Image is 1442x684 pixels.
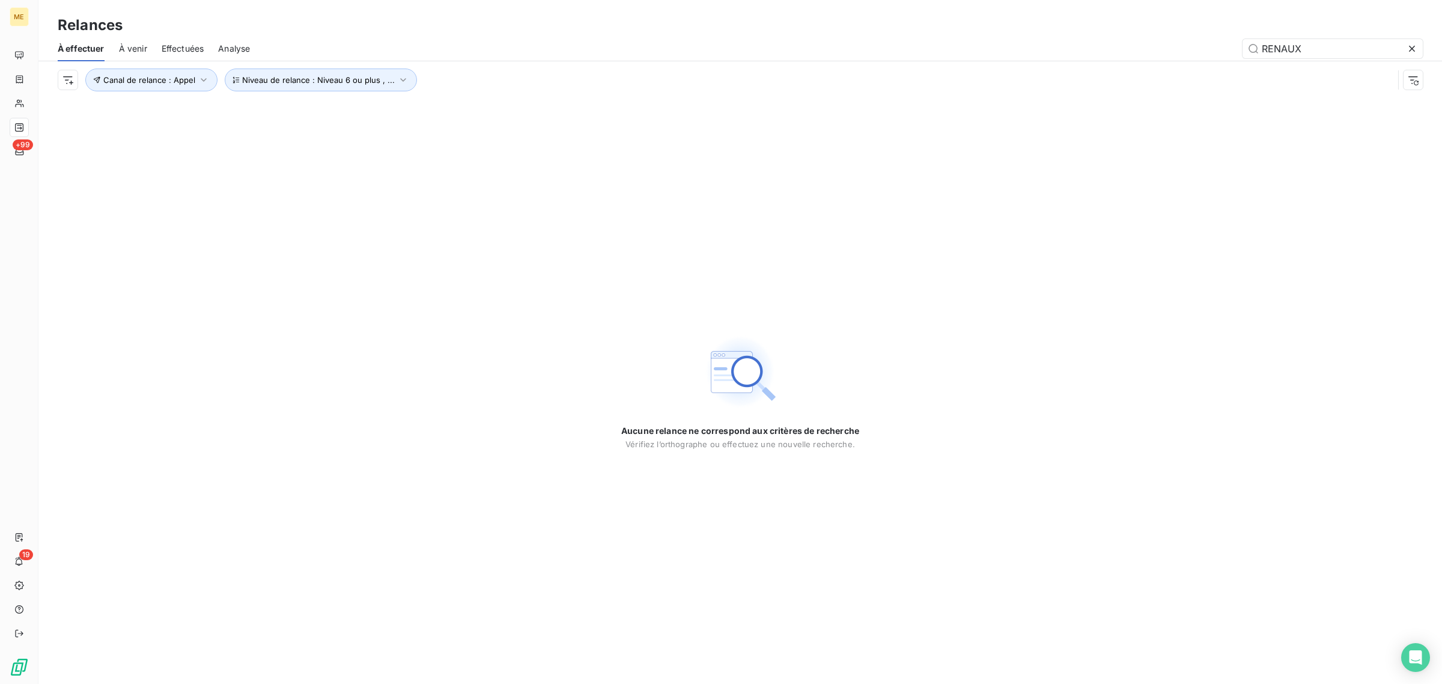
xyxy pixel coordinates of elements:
button: Niveau de relance : Niveau 6 ou plus , ... [225,69,417,91]
input: Rechercher [1243,39,1423,58]
span: Analyse [218,43,250,55]
span: À venir [119,43,147,55]
span: À effectuer [58,43,105,55]
span: 19 [19,549,33,560]
span: +99 [13,139,33,150]
img: Empty state [702,334,779,411]
span: Effectuées [162,43,204,55]
span: Aucune relance ne correspond aux critères de recherche [621,425,859,437]
img: Logo LeanPay [10,658,29,677]
span: Canal de relance : Appel [103,75,195,85]
div: ME [10,7,29,26]
button: Canal de relance : Appel [85,69,218,91]
span: Niveau de relance : Niveau 6 ou plus , ... [242,75,395,85]
h3: Relances [58,14,123,36]
span: Vérifiez l’orthographe ou effectuez une nouvelle recherche. [625,439,855,449]
div: Open Intercom Messenger [1401,643,1430,672]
